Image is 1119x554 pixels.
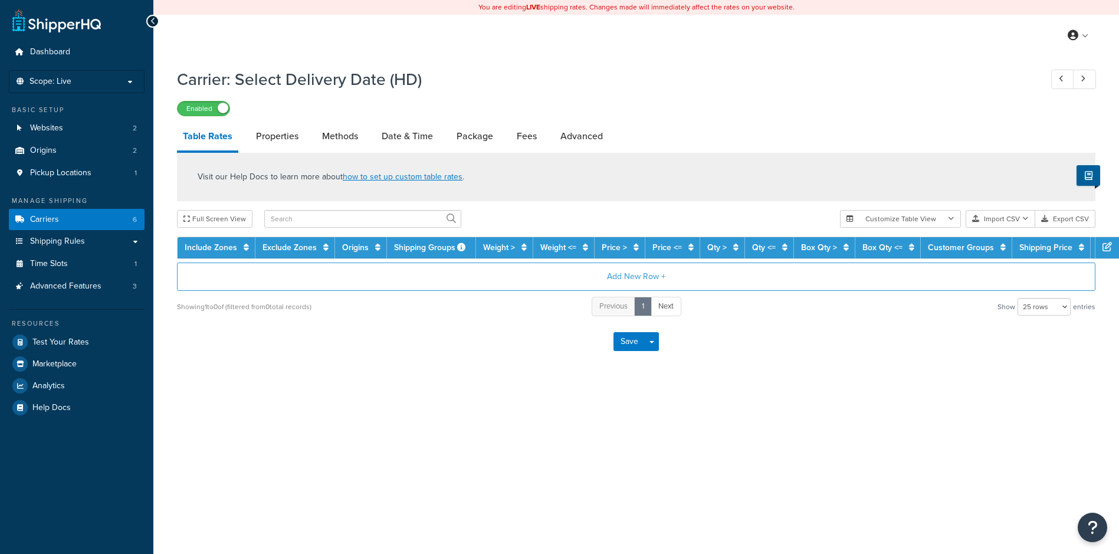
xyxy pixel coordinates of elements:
a: Package [451,122,499,150]
label: Enabled [178,101,229,116]
div: Showing 1 to 0 of (filtered from 0 total records) [177,299,311,315]
span: Time Slots [30,259,68,269]
span: Advanced Features [30,281,101,291]
h1: Carrier: Select Delivery Date (HD) [177,68,1029,91]
a: Origins [342,241,369,254]
a: Methods [316,122,364,150]
a: Box Qty <= [862,241,903,254]
li: Advanced Features [9,276,145,297]
span: Origins [30,146,57,156]
span: Analytics [32,381,65,391]
button: Export CSV [1035,210,1095,228]
li: Carriers [9,209,145,231]
div: Manage Shipping [9,196,145,206]
a: Date & Time [376,122,439,150]
a: Include Zones [185,241,237,254]
input: Search [264,210,461,228]
li: Origins [9,140,145,162]
a: Marketplace [9,353,145,375]
button: Open Resource Center [1078,513,1107,542]
a: Table Rates [177,122,238,153]
a: Origins2 [9,140,145,162]
th: Shipping Groups [387,237,476,258]
a: Shipping Price [1019,241,1072,254]
button: Import CSV [966,210,1035,228]
a: Box Qty > [801,241,837,254]
button: Full Screen View [177,210,252,228]
a: Next [651,297,681,316]
a: Analytics [9,375,145,396]
li: Websites [9,117,145,139]
a: Advanced [554,122,609,150]
span: 6 [133,215,137,225]
li: Pickup Locations [9,162,145,184]
a: Price <= [652,241,682,254]
a: Websites2 [9,117,145,139]
b: LIVE [526,2,540,12]
a: Next Record [1073,70,1096,89]
span: Test Your Rates [32,337,89,348]
span: Next [658,300,674,312]
p: Visit our Help Docs to learn more about . [198,171,464,183]
a: Shipping Rules [9,231,145,253]
span: Shipping Rules [30,237,85,247]
a: Advanced Features3 [9,276,145,297]
span: 2 [133,146,137,156]
span: 2 [133,123,137,133]
a: Price > [602,241,627,254]
a: Time Slots1 [9,253,145,275]
a: Weight <= [540,241,576,254]
a: Pickup Locations1 [9,162,145,184]
span: Pickup Locations [30,168,91,178]
span: Previous [599,300,628,312]
a: Test Your Rates [9,332,145,353]
a: Carriers6 [9,209,145,231]
a: 1 [634,297,652,316]
a: Properties [250,122,304,150]
a: Weight > [483,241,515,254]
span: Help Docs [32,403,71,413]
button: Show Help Docs [1077,165,1100,186]
li: Time Slots [9,253,145,275]
span: Carriers [30,215,59,225]
button: Customize Table View [840,210,961,228]
div: Basic Setup [9,105,145,115]
div: Resources [9,319,145,329]
a: Customer Groups [928,241,994,254]
a: Qty <= [752,241,776,254]
span: 1 [134,168,137,178]
a: Previous [592,297,635,316]
a: Qty > [707,241,727,254]
button: Save [613,332,645,351]
span: 1 [134,259,137,269]
a: Fees [511,122,543,150]
button: Add New Row + [177,263,1095,291]
span: 3 [133,281,137,291]
span: Websites [30,123,63,133]
a: Help Docs [9,397,145,418]
span: entries [1073,299,1095,315]
span: Dashboard [30,47,70,57]
span: Show [997,299,1015,315]
a: Previous Record [1051,70,1074,89]
a: how to set up custom table rates [343,171,462,183]
a: Dashboard [9,41,145,63]
span: Marketplace [32,359,77,369]
span: Scope: Live [29,77,71,87]
a: Exclude Zones [262,241,317,254]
